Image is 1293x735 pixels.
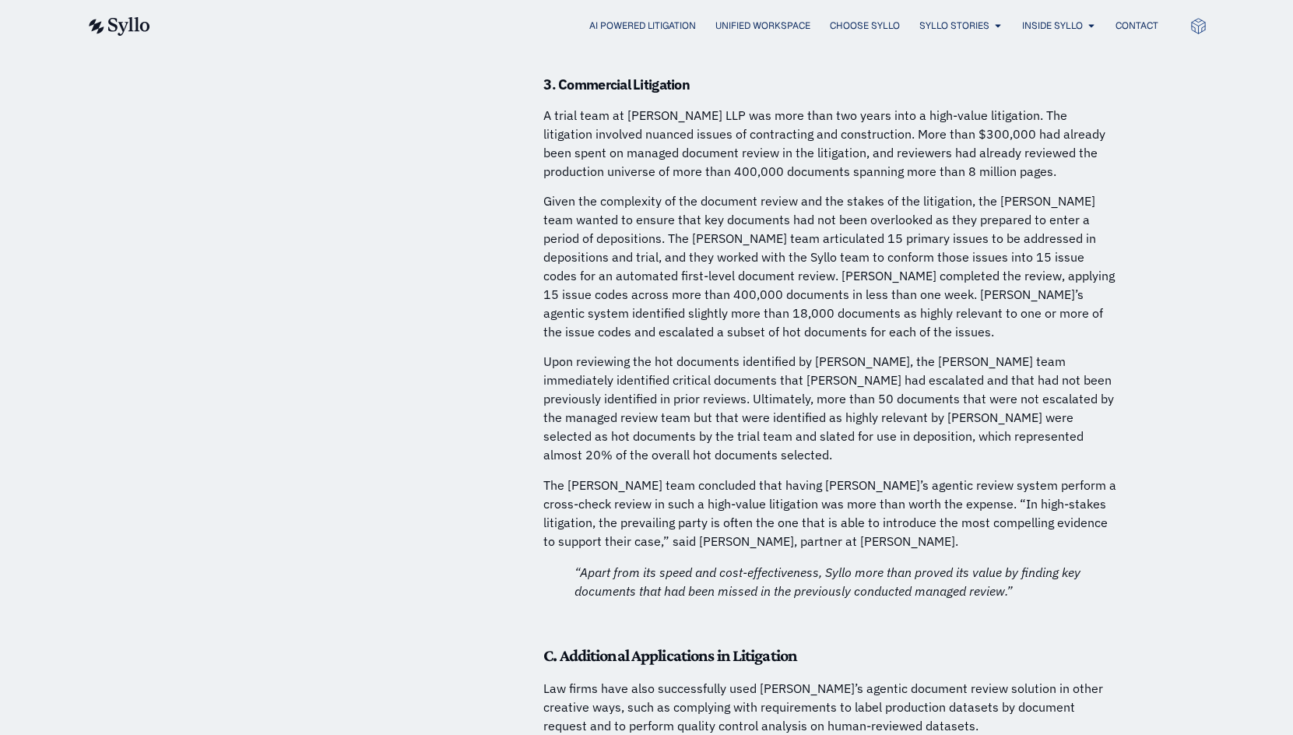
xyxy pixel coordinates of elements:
[181,19,1158,33] nav: Menu
[543,76,690,93] strong: 3. Commercial Litigation
[919,19,989,33] a: Syllo Stories
[543,106,1119,181] p: A trial team at [PERSON_NAME] LLP was more than two years into a high-value litigation. The litig...
[543,476,1119,550] p: The [PERSON_NAME] team concluded that having [PERSON_NAME]’s agentic review system perform a cros...
[543,192,1119,341] p: Given the complexity of the document review and the stakes of the litigation, the [PERSON_NAME] t...
[543,352,1119,464] p: Upon reviewing the hot documents identified by [PERSON_NAME], the [PERSON_NAME] team immediately ...
[589,19,696,33] a: AI Powered Litigation
[830,19,900,33] a: Choose Syllo
[181,19,1158,33] div: Menu Toggle
[543,645,797,665] strong: C. Additional Applications in Litigation
[1116,19,1158,33] a: Contact
[715,19,810,33] a: Unified Workspace
[574,564,1080,599] em: “Apart from its speed and cost-effectiveness, Syllo more than proved its value by finding key doc...
[1022,19,1083,33] a: Inside Syllo
[543,679,1119,735] p: Law firms have also successfully used [PERSON_NAME]’s agentic document review solution in other c...
[86,17,150,36] img: syllo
